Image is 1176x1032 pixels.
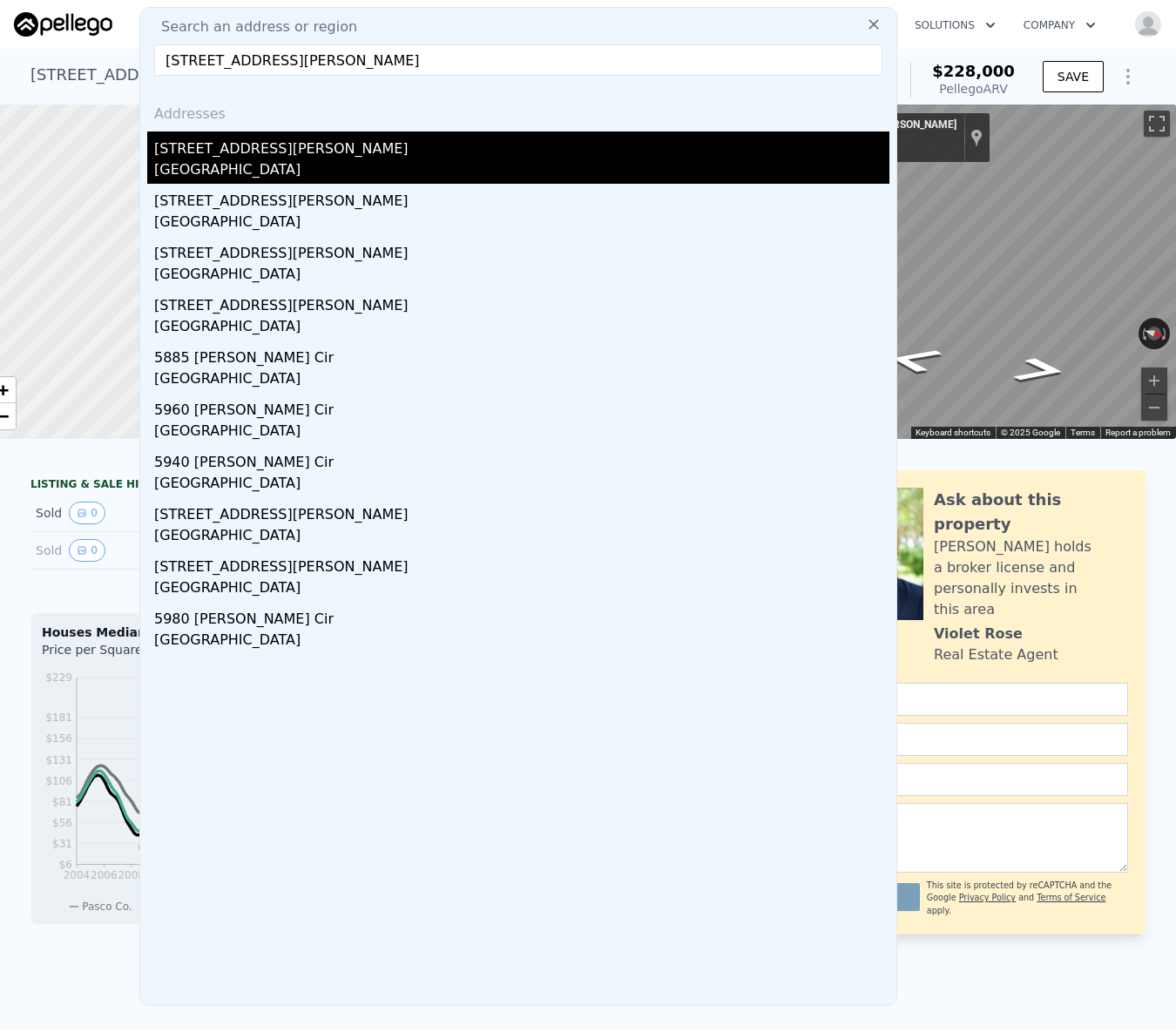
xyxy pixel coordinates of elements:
[154,421,889,445] div: [GEOGRAPHIC_DATA]
[154,525,889,550] div: [GEOGRAPHIC_DATA]
[69,539,105,562] button: View historical data
[42,624,368,641] div: Houses Median Sale
[64,869,91,881] tspan: 2004
[147,90,889,132] div: Addresses
[932,62,1015,80] span: $228,000
[154,159,889,184] div: [GEOGRAPHIC_DATA]
[1010,10,1110,41] button: Company
[1141,368,1167,394] button: Zoom in
[1071,428,1095,437] a: Terms (opens in new tab)
[916,427,990,439] button: Keyboard shortcuts
[52,796,72,808] tspan: $81
[154,44,882,76] input: Enter an address, city, region, neighborhood or zip code
[36,539,191,562] div: Sold
[777,105,1176,439] div: Street View
[927,880,1128,917] div: This site is protected by reCAPTCHA and the Google and apply.
[154,445,889,473] div: 5940 [PERSON_NAME] Cir
[154,212,889,236] div: [GEOGRAPHIC_DATA]
[59,859,72,871] tspan: $6
[991,351,1091,388] path: Go North, Sheryl Hill Dr
[1134,10,1162,38] img: avatar
[154,132,889,159] div: [STREET_ADDRESS][PERSON_NAME]
[1105,428,1171,437] a: Report a problem
[970,128,983,147] a: Show location on map
[1111,59,1146,94] button: Show Options
[777,105,1176,439] div: Map
[959,893,1016,902] a: Privacy Policy
[52,838,72,850] tspan: $31
[154,236,889,264] div: [STREET_ADDRESS][PERSON_NAME]
[814,683,1128,716] input: Name
[1137,323,1171,345] button: Reset the view
[1043,61,1104,92] button: SAVE
[934,624,1023,644] div: Violet Rose
[14,12,112,37] img: Pellego
[932,80,1015,98] div: Pellego ARV
[45,671,72,684] tspan: $229
[814,723,1128,756] input: Email
[154,341,889,368] div: 5885 [PERSON_NAME] Cir
[30,477,379,495] div: LISTING & SALE HISTORY
[154,497,889,525] div: [STREET_ADDRESS][PERSON_NAME]
[30,63,574,87] div: [STREET_ADDRESS][PERSON_NAME] , [GEOGRAPHIC_DATA] , FL 34691
[154,393,889,421] div: 5960 [PERSON_NAME] Cir
[91,869,118,881] tspan: 2006
[934,488,1128,536] div: Ask about this property
[154,473,889,497] div: [GEOGRAPHIC_DATA]
[901,10,1010,41] button: Solutions
[934,644,1058,665] div: Real Estate Agent
[52,817,72,829] tspan: $56
[45,712,72,724] tspan: $181
[154,577,889,602] div: [GEOGRAPHIC_DATA]
[69,502,105,524] button: View historical data
[1001,428,1060,437] span: © 2025 Google
[814,763,1128,796] input: Phone
[36,502,191,524] div: Sold
[154,288,889,316] div: [STREET_ADDRESS][PERSON_NAME]
[154,264,889,288] div: [GEOGRAPHIC_DATA]
[118,869,145,881] tspan: 2008
[45,754,72,766] tspan: $131
[154,368,889,393] div: [GEOGRAPHIC_DATA]
[862,341,966,379] path: Go South, Sheryl Hill Dr
[45,732,72,745] tspan: $156
[1141,395,1167,421] button: Zoom out
[45,775,72,787] tspan: $106
[1160,318,1170,349] button: Rotate clockwise
[154,316,889,341] div: [GEOGRAPHIC_DATA]
[82,900,132,913] span: Pasco Co.
[1037,893,1105,902] a: Terms of Service
[147,17,357,37] span: Search an address or region
[1139,318,1148,349] button: Rotate counterclockwise
[154,550,889,577] div: [STREET_ADDRESS][PERSON_NAME]
[154,184,889,212] div: [STREET_ADDRESS][PERSON_NAME]
[1144,111,1170,137] button: Toggle fullscreen view
[154,630,889,654] div: [GEOGRAPHIC_DATA]
[42,641,205,669] div: Price per Square Foot
[154,602,889,630] div: 5980 [PERSON_NAME] Cir
[934,536,1128,620] div: [PERSON_NAME] holds a broker license and personally invests in this area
